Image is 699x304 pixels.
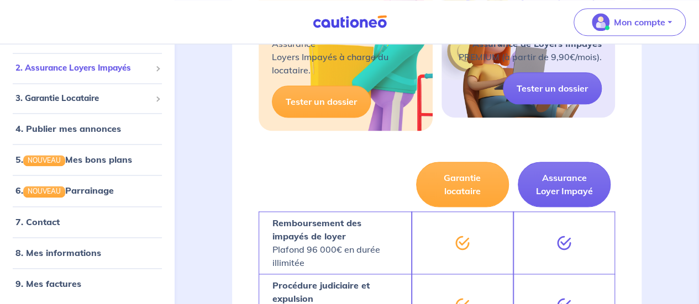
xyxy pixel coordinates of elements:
a: 6.NOUVEAUParrainage [15,185,114,196]
div: 8. Mes informations [4,242,170,264]
a: 5.NOUVEAUMes bons plans [15,154,132,165]
a: 9. Mes factures [15,278,81,289]
div: 9. Mes factures [4,273,170,295]
img: illu_account_valid_menu.svg [592,13,609,31]
div: 6.NOUVEAUParrainage [4,179,170,201]
strong: Procédure judiciaire et expulsion [272,280,370,304]
div: 3. Garantie Locataire [4,88,170,109]
p: Plafond 96 000€ en durée illimitée [272,216,397,269]
a: 8. Mes informations [15,247,101,258]
strong: Remboursement des impayés de loyer [272,217,361,242]
button: Garantie locataire [416,162,509,207]
div: 2. Assurance Loyers Impayés [4,57,170,79]
a: Tester un dossier [503,72,602,104]
a: Tester un dossier [272,86,371,118]
div: 4. Publier mes annonces [4,118,170,140]
div: 7. Contact [4,211,170,233]
a: 7. Contact [15,216,60,227]
img: Cautioneo [308,15,391,29]
button: illu_account_valid_menu.svgMon compte [574,8,686,36]
span: 3. Garantie Locataire [15,92,151,105]
a: 4. Publier mes annonces [15,123,121,134]
p: Mon compte [614,15,665,29]
div: 5.NOUVEAUMes bons plans [4,148,170,170]
span: 2. Assurance Loyers Impayés [15,62,151,74]
button: Assurance Loyer Impayé [518,162,611,207]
